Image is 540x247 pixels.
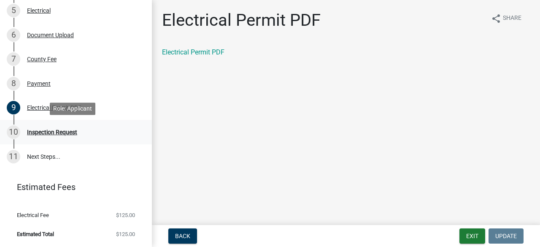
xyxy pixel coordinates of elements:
span: $125.00 [116,212,135,218]
i: share [491,14,501,24]
span: Electrical Fee [17,212,49,218]
a: Electrical Permit PDF [162,48,224,56]
div: Electrical [27,8,51,14]
div: County Fee [27,56,57,62]
a: Estimated Fees [7,179,138,195]
div: 5 [7,4,20,17]
button: Back [168,228,197,244]
div: 9 [7,101,20,114]
div: Document Upload [27,32,74,38]
button: Exit [459,228,485,244]
h1: Electrical Permit PDF [162,10,321,30]
span: Share [503,14,521,24]
span: Update [495,233,517,239]
div: Payment [27,81,51,87]
span: Estimated Total [17,231,54,237]
button: Update [489,228,524,244]
div: Inspection Request [27,129,77,135]
div: 6 [7,28,20,42]
span: $125.00 [116,231,135,237]
div: 7 [7,52,20,66]
span: Back [175,233,190,239]
button: shareShare [484,10,528,27]
div: 8 [7,77,20,90]
div: 11 [7,150,20,163]
div: Role: Applicant [50,103,95,115]
div: 10 [7,125,20,139]
div: Electrical Permit PDF [27,105,81,111]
